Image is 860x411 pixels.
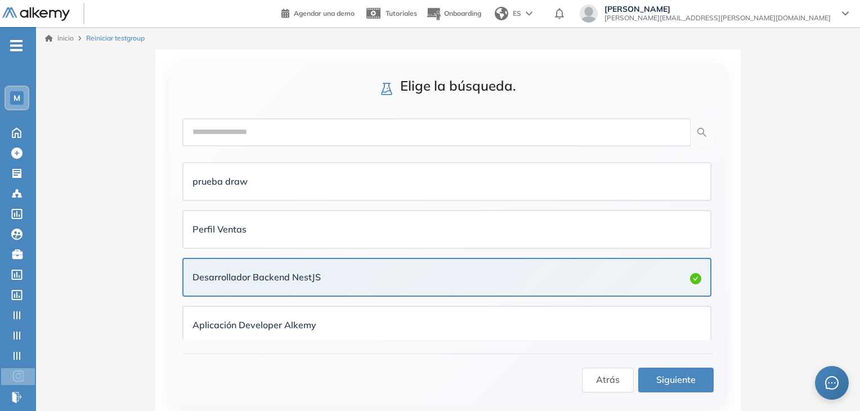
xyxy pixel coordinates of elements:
[380,82,393,96] span: experiment
[294,9,355,17] span: Agendar una demo
[691,121,713,144] button: search
[182,77,714,96] h3: Elige la búsqueda.
[690,273,701,284] span: check-circle
[192,319,316,330] strong: Aplicación Developer Alkemy
[638,368,714,392] button: Siguiente
[45,33,74,43] a: Inicio
[513,8,521,19] span: ES
[14,93,20,102] span: M
[825,376,839,390] span: message
[656,373,696,387] span: Siguiente
[495,7,508,20] img: world
[582,368,634,392] button: Atrás
[10,44,23,47] i: -
[192,176,248,187] strong: prueba draw
[444,9,481,17] span: Onboarding
[281,6,355,19] a: Agendar una demo
[604,14,831,23] span: [PERSON_NAME][EMAIL_ADDRESS][PERSON_NAME][DOMAIN_NAME]
[596,373,620,387] span: Atrás
[86,33,145,43] span: Reiniciar testgroup
[2,7,70,21] img: Logo
[386,9,417,17] span: Tutoriales
[426,2,481,26] button: Onboarding
[192,224,247,235] strong: Perfil Ventas
[526,11,532,16] img: arrow
[604,5,831,14] span: [PERSON_NAME]
[691,127,713,137] span: search
[192,271,321,283] strong: Desarrollador Backend NestJS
